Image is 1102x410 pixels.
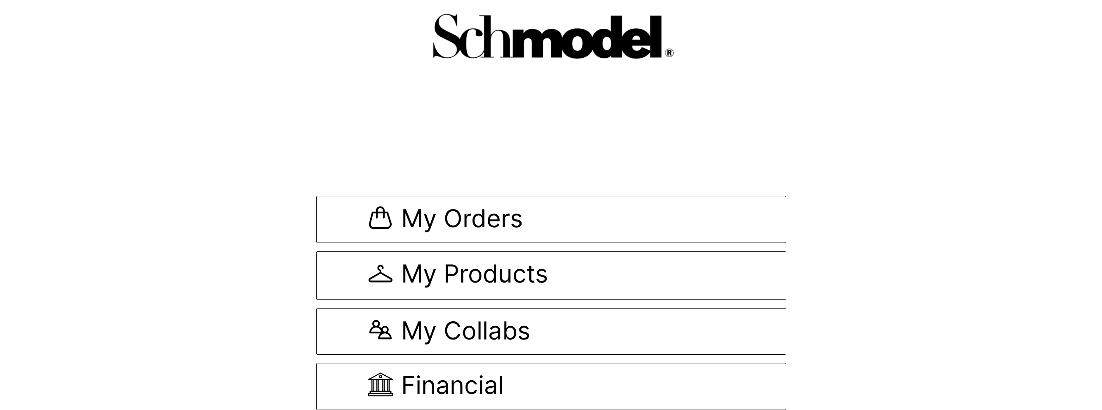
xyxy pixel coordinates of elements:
a: My Collabs [316,308,786,355]
a: Financial [316,363,786,410]
span: My Products [401,261,548,290]
a: My Orders [316,196,786,243]
a: My Products [316,251,786,300]
span: My Collabs [401,318,530,345]
span: Financial [401,372,504,400]
span: My Orders [401,206,523,233]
